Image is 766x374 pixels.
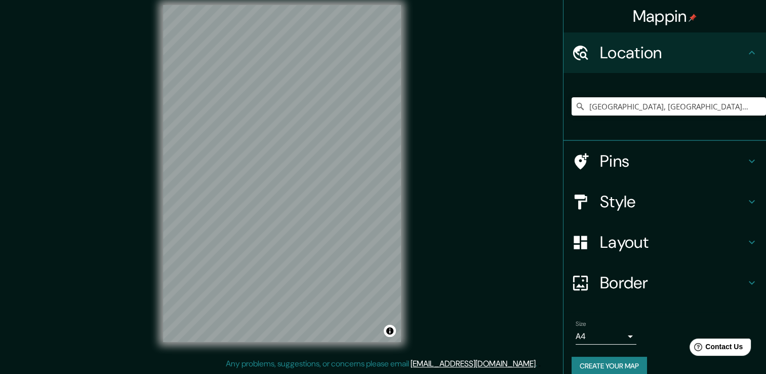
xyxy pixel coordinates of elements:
h4: Border [600,273,746,293]
div: . [539,358,541,370]
div: Style [563,181,766,222]
h4: Layout [600,232,746,252]
h4: Location [600,43,746,63]
iframe: Help widget launcher [676,334,755,363]
h4: Style [600,192,746,212]
div: Pins [563,141,766,181]
label: Size [576,320,586,328]
img: pin-icon.png [689,14,697,22]
div: Layout [563,222,766,263]
input: Pick your city or area [572,97,766,116]
h4: Mappin [633,6,697,26]
div: A4 [576,328,636,345]
h4: Pins [600,151,746,171]
canvas: Map [163,5,401,342]
p: Any problems, suggestions, or concerns please email . [226,358,537,370]
div: Location [563,32,766,73]
a: [EMAIL_ADDRESS][DOMAIN_NAME] [411,358,536,369]
div: Border [563,263,766,303]
button: Toggle attribution [384,325,396,337]
div: . [537,358,539,370]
